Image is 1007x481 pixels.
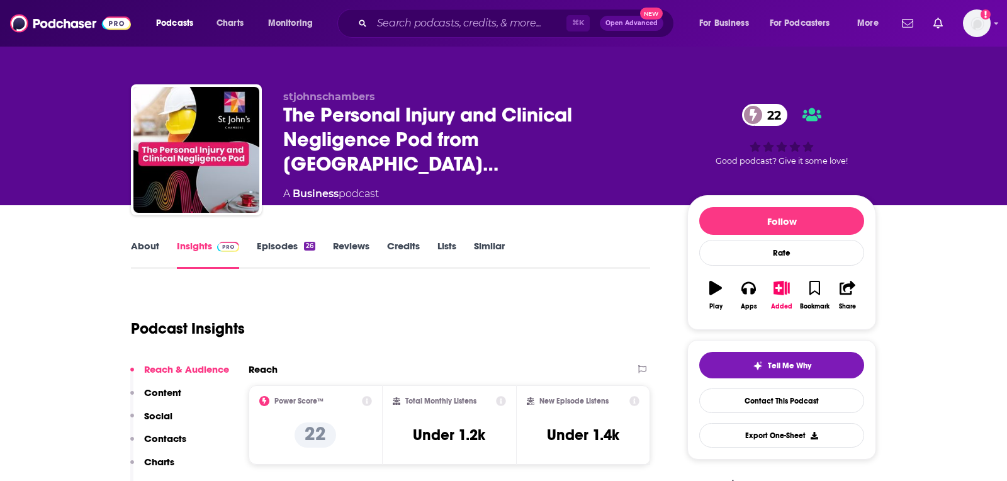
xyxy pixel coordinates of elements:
button: Content [130,387,181,410]
h1: Podcast Insights [131,319,245,338]
svg: Add a profile image [981,9,991,20]
img: Podchaser - Follow, Share and Rate Podcasts [10,11,131,35]
a: Charts [208,13,251,33]
a: InsightsPodchaser Pro [177,240,239,269]
h2: New Episode Listens [539,397,609,405]
button: Open AdvancedNew [600,16,663,31]
button: Social [130,410,172,433]
button: Bookmark [798,273,831,318]
button: Follow [699,207,864,235]
a: 22 [742,104,787,126]
img: tell me why sparkle [753,361,763,371]
img: User Profile [963,9,991,37]
button: open menu [762,13,848,33]
span: ⌘ K [566,15,590,31]
div: Bookmark [800,303,830,310]
span: 22 [755,104,787,126]
a: Similar [474,240,505,269]
h2: Power Score™ [274,397,323,405]
button: Added [765,273,798,318]
div: Rate [699,240,864,266]
p: Reach & Audience [144,363,229,375]
span: New [640,8,663,20]
img: Podchaser Pro [217,242,239,252]
button: open menu [690,13,765,33]
p: Charts [144,456,174,468]
a: Reviews [333,240,369,269]
a: Contact This Podcast [699,388,864,413]
span: stjohnschambers [283,91,375,103]
div: Play [709,303,723,310]
span: Podcasts [156,14,193,32]
button: Share [831,273,864,318]
a: Lists [437,240,456,269]
h2: Reach [249,363,278,375]
a: Show notifications dropdown [897,13,918,34]
span: Charts [217,14,244,32]
span: Logged in as TeemsPR [963,9,991,37]
span: Tell Me Why [768,361,811,371]
div: A podcast [283,186,379,201]
button: Contacts [130,433,186,456]
button: open menu [147,13,210,33]
p: 22 [295,422,336,448]
div: 22Good podcast? Give it some love! [687,91,876,179]
h3: Under 1.2k [413,426,485,444]
button: tell me why sparkleTell Me Why [699,352,864,378]
a: Show notifications dropdown [928,13,948,34]
a: About [131,240,159,269]
a: Business [293,188,339,200]
span: For Podcasters [770,14,830,32]
a: Credits [387,240,420,269]
h2: Total Monthly Listens [405,397,476,405]
span: For Business [699,14,749,32]
button: Show profile menu [963,9,991,37]
img: The Personal Injury and Clinical Negligence Pod from St John’s Chambers [133,87,259,213]
button: Play [699,273,732,318]
span: Open Advanced [605,20,658,26]
div: Search podcasts, credits, & more... [349,9,686,38]
div: 26 [304,242,315,251]
div: Apps [741,303,757,310]
span: More [857,14,879,32]
button: open menu [259,13,329,33]
div: Added [771,303,792,310]
p: Content [144,387,181,399]
p: Social [144,410,172,422]
button: Charts [130,456,174,479]
h3: Under 1.4k [547,426,619,444]
a: Episodes26 [257,240,315,269]
button: Apps [732,273,765,318]
span: Monitoring [268,14,313,32]
button: Reach & Audience [130,363,229,387]
p: Contacts [144,433,186,444]
button: open menu [848,13,894,33]
span: Good podcast? Give it some love! [716,156,848,166]
button: Export One-Sheet [699,423,864,448]
div: Share [839,303,856,310]
input: Search podcasts, credits, & more... [372,13,566,33]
